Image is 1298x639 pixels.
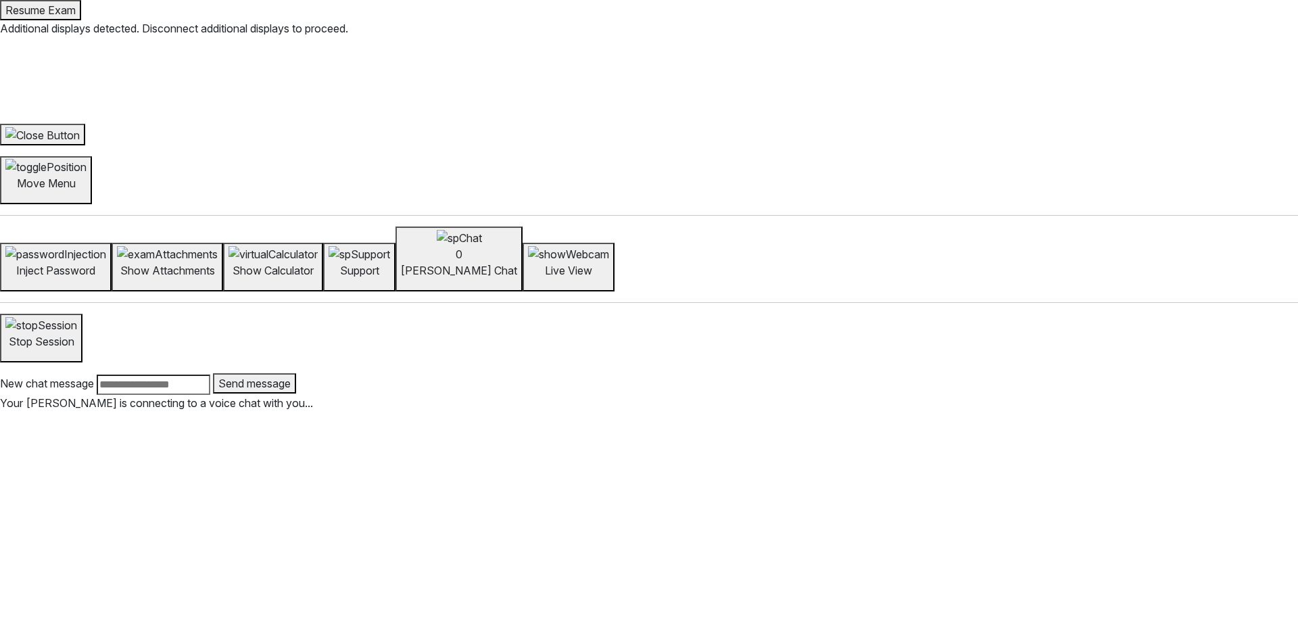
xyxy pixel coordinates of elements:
[329,246,390,262] img: spSupport
[437,230,482,246] img: spChat
[213,373,296,394] button: Send message
[5,333,77,350] p: Stop Session
[223,243,323,291] button: Show Calculator
[5,317,77,333] img: stopSession
[117,262,218,279] p: Show Attachments
[229,262,318,279] p: Show Calculator
[5,246,106,262] img: passwordInjection
[229,246,318,262] img: virtualCalculator
[5,127,80,143] img: Close Button
[117,246,218,262] img: examAttachments
[395,227,523,291] button: spChat0[PERSON_NAME] Chat
[329,262,390,279] p: Support
[323,243,395,291] button: Support
[5,175,87,191] p: Move Menu
[528,246,609,262] img: showWebcam
[528,262,609,279] p: Live View
[5,262,106,279] p: Inject Password
[5,159,87,175] img: togglePosition
[523,243,615,291] button: Live View
[218,377,291,390] span: Send message
[401,262,517,279] p: [PERSON_NAME] Chat
[401,246,517,262] div: 0
[112,243,223,291] button: Show Attachments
